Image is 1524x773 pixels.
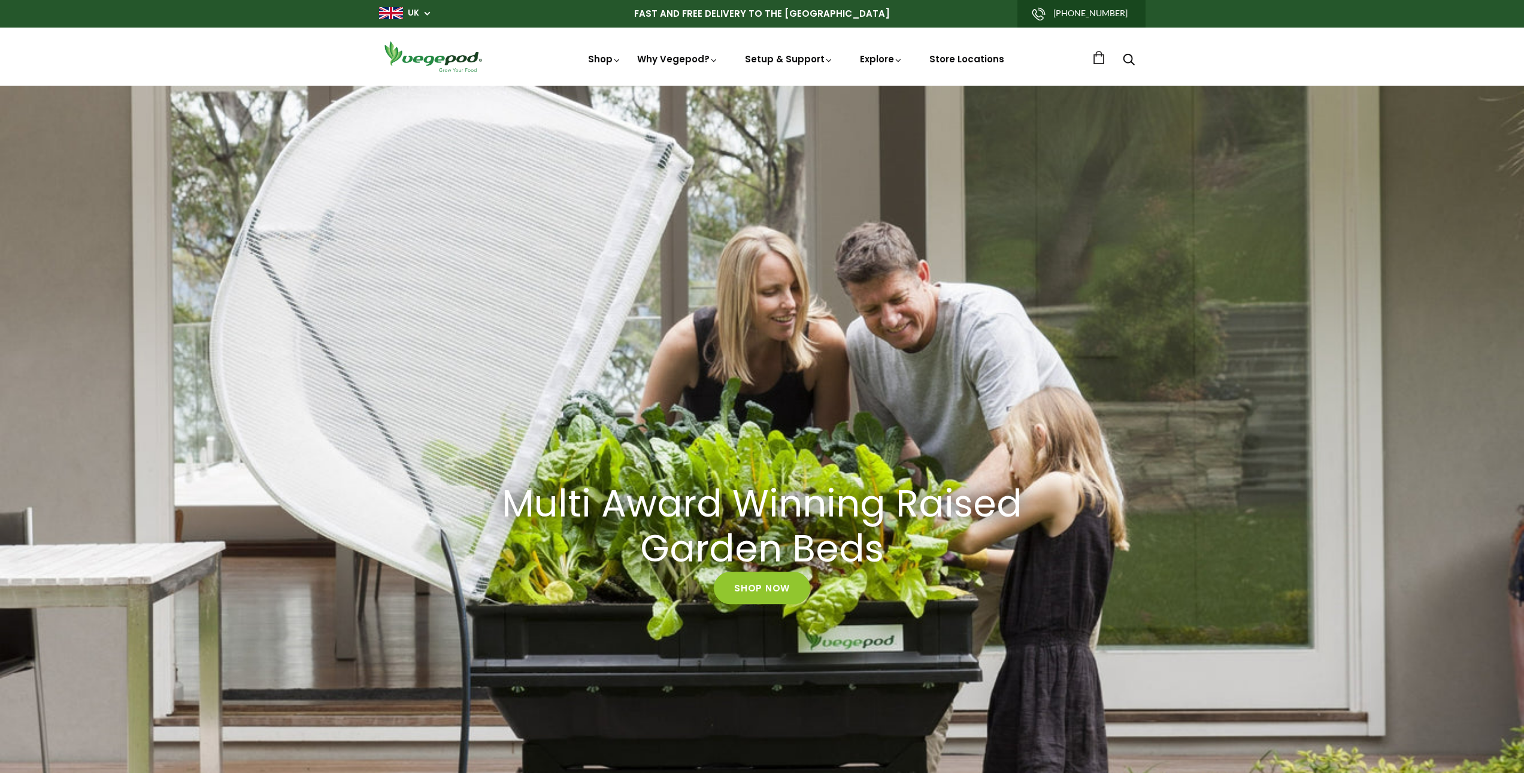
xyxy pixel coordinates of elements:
a: Setup & Support [745,53,834,65]
h2: Multi Award Winning Raised Garden Beds [493,482,1032,572]
a: UK [408,7,419,19]
a: Store Locations [929,53,1004,65]
img: Vegepod [379,40,487,74]
a: Multi Award Winning Raised Garden Beds [478,482,1047,572]
a: Why Vegepod? [637,53,719,65]
a: Shop [588,53,622,65]
a: Shop Now [714,572,810,604]
a: Explore [860,53,903,65]
a: Search [1123,55,1135,67]
img: gb_large.png [379,7,403,19]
